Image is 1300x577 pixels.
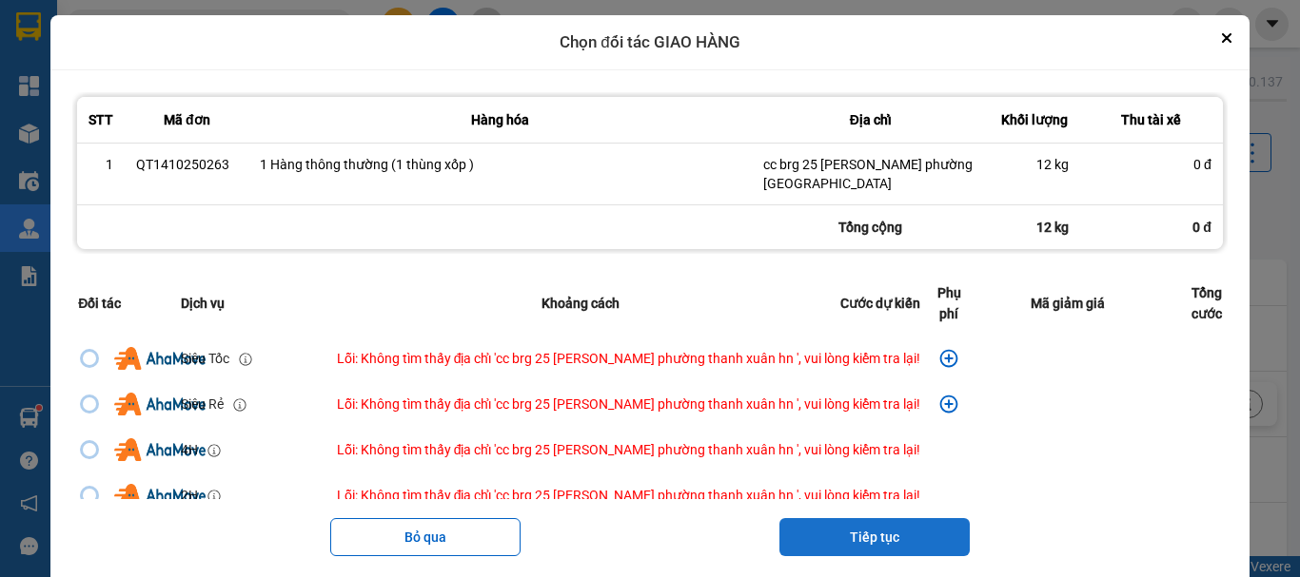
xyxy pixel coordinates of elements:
[181,485,198,506] div: 2H
[1092,155,1211,174] div: 0 đ
[260,108,739,131] div: Hàng hóa
[141,32,400,52] strong: CÔNG TY TNHH VĨNH QUANG
[114,347,205,370] img: Ahamove
[625,271,926,336] th: Cước dự kiến
[926,271,972,336] th: Phụ phí
[337,394,921,414] div: Lỗi: Không tìm thấy địa chỉ 'cc brg 25 [PERSON_NAME] phường thanh xuân hn ', vui lòng kiểm tra lại!
[779,518,970,556] button: Tiếp tục
[260,155,739,174] div: 1 Hàng thông thường (1 thùng xốp )
[89,108,113,131] div: STT
[1215,27,1238,49] button: Close
[972,271,1164,336] th: Mã giảm giá
[50,15,1249,70] div: Chọn đối tác GIAO HÀNG
[114,484,205,507] img: Ahamove
[114,393,205,415] img: Ahamove
[181,394,224,414] div: Siêu Rẻ
[337,348,921,369] div: Lỗi: Không tìm thấy địa chỉ 'cc brg 25 [PERSON_NAME] phường thanh xuân hn ', vui lòng kiểm tra lại!
[763,108,978,131] div: Địa chỉ
[331,271,626,336] th: Khoảng cách
[990,205,1080,249] div: 12 kg
[89,155,113,174] div: 1
[72,271,174,336] th: Đối tác
[181,348,229,369] div: Siêu Tốc
[1001,108,1069,131] div: Khối lượng
[1001,155,1069,174] div: 12 kg
[20,29,109,119] img: logo
[187,101,231,115] span: Website
[1080,205,1223,249] div: 0 đ
[114,438,205,461] img: Ahamove
[194,56,348,76] strong: PHIẾU GỬI HÀNG
[136,155,237,174] div: QT1410250263
[187,98,355,116] strong: : [DOMAIN_NAME]
[175,271,331,336] th: Dịch vụ
[181,439,198,460] div: 4H
[136,108,237,131] div: Mã đơn
[752,205,990,249] div: Tổng cộng
[330,518,521,556] button: Bỏ qua
[337,439,921,460] div: Lỗi: Không tìm thấy địa chỉ 'cc brg 25 [PERSON_NAME] phường thanh xuân hn ', vui lòng kiểm tra lại!
[1092,108,1211,131] div: Thu tài xế
[208,80,332,94] strong: Hotline : 0889 23 23 23
[337,485,921,506] div: Lỗi: Không tìm thấy địa chỉ 'cc brg 25 [PERSON_NAME] phường thanh xuân hn ', vui lòng kiểm tra lại!
[763,155,978,193] div: cc brg 25 [PERSON_NAME] phường [GEOGRAPHIC_DATA]
[1164,271,1227,336] th: Tổng cước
